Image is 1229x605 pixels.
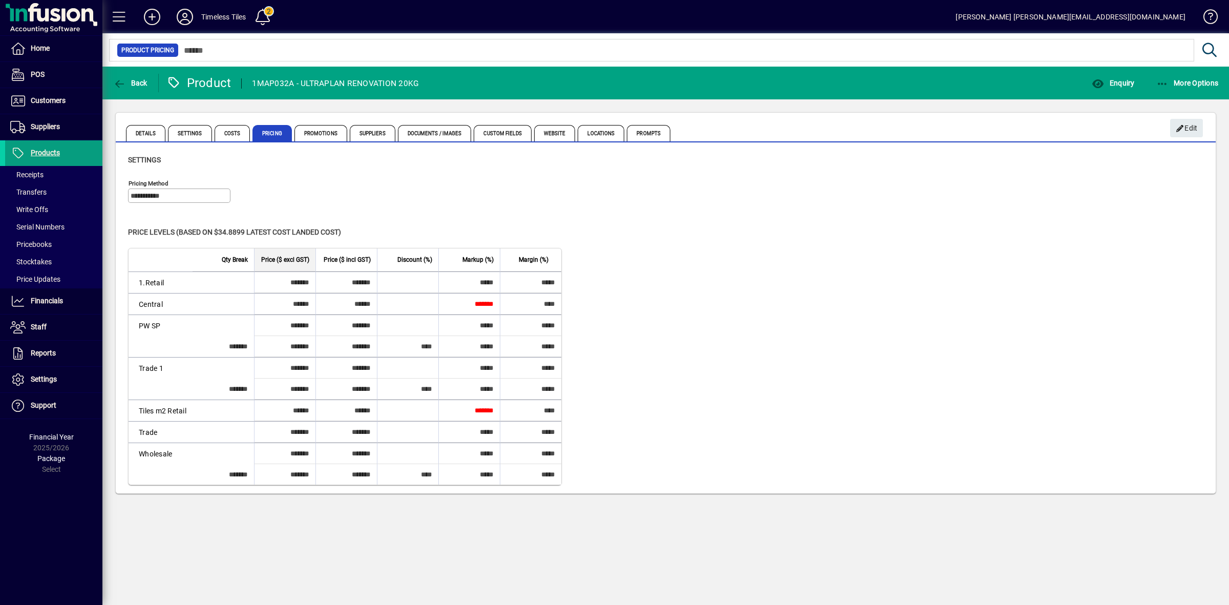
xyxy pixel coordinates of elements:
[1092,79,1134,87] span: Enquiry
[5,236,102,253] a: Pricebooks
[113,79,147,87] span: Back
[31,375,57,383] span: Settings
[129,180,168,187] mat-label: Pricing method
[31,297,63,305] span: Financials
[111,74,150,92] button: Back
[1176,120,1198,137] span: Edit
[5,393,102,419] a: Support
[5,253,102,270] a: Stocktakes
[129,400,193,421] td: Tiles m2 Retail
[1089,74,1137,92] button: Enquiry
[37,454,65,463] span: Package
[10,223,65,231] span: Serial Numbers
[10,171,44,179] span: Receipts
[324,254,371,265] span: Price ($ incl GST)
[126,125,165,141] span: Details
[31,323,47,331] span: Staff
[627,125,670,141] span: Prompts
[252,125,292,141] span: Pricing
[31,349,56,357] span: Reports
[136,8,168,26] button: Add
[5,367,102,392] a: Settings
[10,240,52,248] span: Pricebooks
[102,74,159,92] app-page-header-button: Back
[31,401,56,409] span: Support
[534,125,576,141] span: Website
[5,114,102,140] a: Suppliers
[5,36,102,61] a: Home
[398,125,472,141] span: Documents / Images
[1154,74,1221,92] button: More Options
[215,125,250,141] span: Costs
[129,315,193,336] td: PW SP
[519,254,548,265] span: Margin (%)
[129,357,193,379] td: Trade 1
[397,254,432,265] span: Discount (%)
[474,125,531,141] span: Custom Fields
[956,9,1185,25] div: [PERSON_NAME] [PERSON_NAME][EMAIL_ADDRESS][DOMAIN_NAME]
[121,45,174,55] span: Product Pricing
[294,125,347,141] span: Promotions
[5,341,102,366] a: Reports
[5,166,102,183] a: Receipts
[222,254,248,265] span: Qty Break
[128,228,341,236] span: Price levels (based on $34.8899 Latest cost landed cost)
[10,258,52,266] span: Stocktakes
[5,88,102,114] a: Customers
[1196,2,1216,35] a: Knowledge Base
[129,443,193,464] td: Wholesale
[31,96,66,105] span: Customers
[129,421,193,443] td: Trade
[252,75,419,92] div: 1MAP032A - ULTRAPLAN RENOVATION 20KG
[31,122,60,131] span: Suppliers
[129,272,193,293] td: 1.Retail
[168,8,201,26] button: Profile
[1156,79,1219,87] span: More Options
[129,293,193,315] td: Central
[261,254,309,265] span: Price ($ excl GST)
[5,201,102,218] a: Write Offs
[31,149,60,157] span: Products
[31,44,50,52] span: Home
[29,433,74,441] span: Financial Year
[1170,119,1203,137] button: Edit
[5,62,102,88] a: POS
[5,183,102,201] a: Transfers
[31,70,45,78] span: POS
[578,125,624,141] span: Locations
[5,288,102,314] a: Financials
[10,205,48,214] span: Write Offs
[350,125,395,141] span: Suppliers
[166,75,231,91] div: Product
[5,315,102,340] a: Staff
[128,156,161,164] span: Settings
[10,188,47,196] span: Transfers
[5,270,102,288] a: Price Updates
[168,125,212,141] span: Settings
[201,9,246,25] div: Timeless Tiles
[462,254,494,265] span: Markup (%)
[10,275,60,283] span: Price Updates
[5,218,102,236] a: Serial Numbers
